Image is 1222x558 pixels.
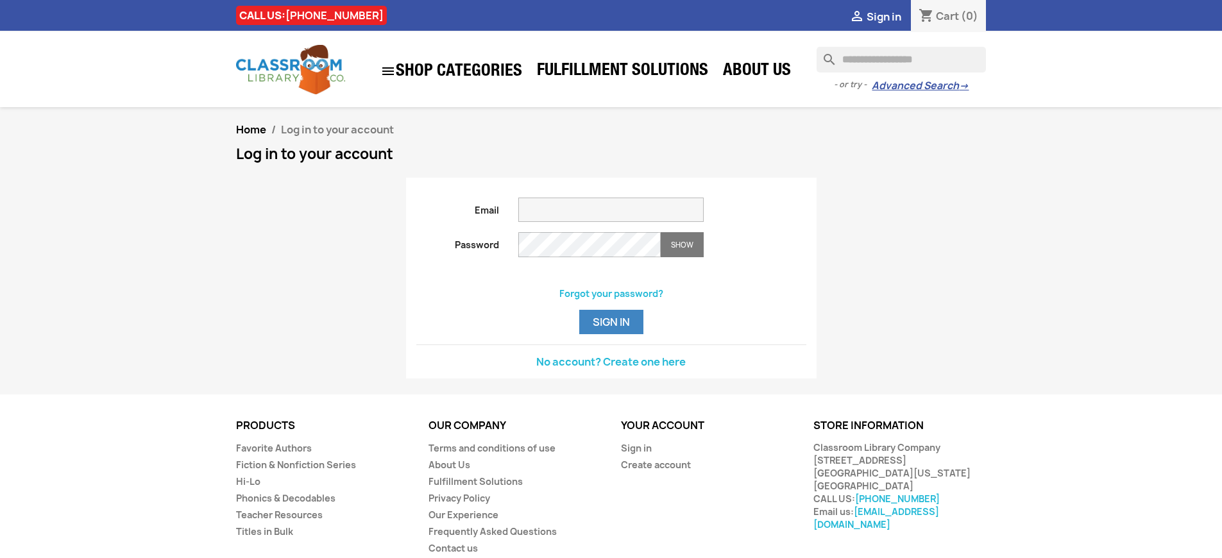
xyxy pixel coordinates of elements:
a: Phonics & Decodables [236,492,335,504]
div: CALL US: [236,6,387,25]
button: Show [661,232,704,257]
p: Store information [813,420,987,432]
a: Fiction & Nonfiction Series [236,459,356,471]
a: Create account [621,459,691,471]
a: About Us [429,459,470,471]
span: Log in to your account [281,123,394,137]
a: Hi-Lo [236,475,260,487]
a: Frequently Asked Questions [429,525,557,537]
a: Your account [621,418,704,432]
label: Email [407,198,509,217]
p: Products [236,420,409,432]
input: Search [817,47,986,72]
h1: Log in to your account [236,146,987,162]
a: Fulfillment Solutions [429,475,523,487]
i:  [849,10,865,25]
a: Favorite Authors [236,442,312,454]
span: (0) [961,9,978,23]
a: [PHONE_NUMBER] [855,493,940,505]
p: Our company [429,420,602,432]
a: Terms and conditions of use [429,442,556,454]
a: Home [236,123,266,137]
a: Teacher Resources [236,509,323,521]
a: SHOP CATEGORIES [374,57,529,85]
a: Advanced Search→ [872,80,969,92]
a: Forgot your password? [559,287,663,300]
a: No account? Create one here [536,355,686,369]
a: [PHONE_NUMBER] [285,8,384,22]
a: Our Experience [429,509,498,521]
input: Password input [518,232,661,257]
span: → [959,80,969,92]
i: shopping_cart [919,9,934,24]
div: Classroom Library Company [STREET_ADDRESS] [GEOGRAPHIC_DATA][US_STATE] [GEOGRAPHIC_DATA] CALL US:... [813,441,987,531]
a: Fulfillment Solutions [530,59,715,85]
span: Sign in [867,10,901,24]
a: Contact us [429,542,478,554]
span: Cart [936,9,959,23]
a: Privacy Policy [429,492,490,504]
img: Classroom Library Company [236,45,345,94]
span: - or try - [834,78,872,91]
button: Sign in [579,310,643,334]
a:  Sign in [849,10,901,24]
a: [EMAIL_ADDRESS][DOMAIN_NAME] [813,505,939,530]
a: Titles in Bulk [236,525,293,537]
a: Sign in [621,442,652,454]
i:  [380,63,396,79]
a: About Us [717,59,797,85]
label: Password [407,232,509,251]
i: search [817,47,832,62]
